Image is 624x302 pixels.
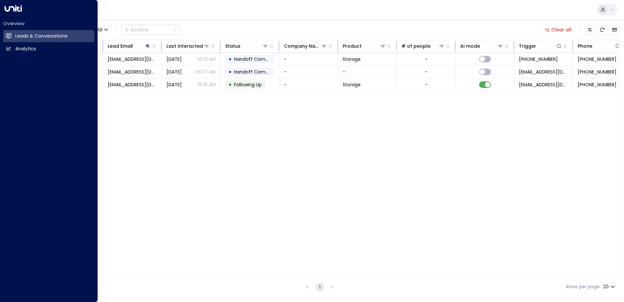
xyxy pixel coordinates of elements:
div: AI mode [460,42,480,50]
h2: Leads & Conversations [15,33,68,40]
span: All [97,27,102,32]
div: Product [343,42,386,50]
span: Following Up [234,81,262,88]
span: Handoff Completed [234,56,280,62]
div: Status [225,42,241,50]
span: +447881337106 [578,56,616,62]
div: Button group with a nested menu [121,25,180,35]
div: • [228,54,232,65]
div: Last Interacted [166,42,203,50]
p: 06:21 AM [197,56,216,62]
div: - [425,69,428,75]
p: 05:15 AM [197,81,216,88]
div: • [228,66,232,77]
div: • [228,79,232,90]
span: leads@space-station.co.uk [519,81,568,88]
div: Trigger [519,42,536,50]
span: natalieboyadji@hotmail.com [108,81,157,88]
div: 20 [603,282,616,292]
div: # of people [401,42,430,50]
div: Phone [578,42,592,50]
span: Storage [343,56,361,62]
div: Lead Email [108,42,133,50]
a: Analytics [3,43,94,55]
button: Archived Leads [610,25,619,34]
p: 06:07 AM [195,69,216,75]
span: Yesterday [166,69,182,75]
h2: Analytics [15,45,36,52]
div: Trigger [519,42,562,50]
label: Rows per page: [566,283,601,290]
span: +447881337106 [519,56,558,62]
td: - [279,53,338,65]
h2: Overview [3,20,94,27]
span: natalieboyadji@hotmail.com [108,69,157,75]
div: Status [225,42,269,50]
button: Clear all [542,25,574,34]
nav: pagination navigation [303,283,336,291]
span: Yesterday [166,56,182,62]
span: Refresh [598,25,607,34]
div: - [425,56,428,62]
span: natalieboyadji@hotmail.com [108,56,157,62]
div: # of people [401,42,445,50]
div: Product [343,42,362,50]
span: natalieboyadji@hotmail.com [519,69,568,75]
td: - [279,78,338,91]
span: Aug 31, 2025 [166,81,182,88]
button: Customize [585,25,594,34]
td: - [279,66,338,78]
div: - [425,81,428,88]
td: - [338,66,397,78]
button: Actions [121,25,180,35]
span: Storage [343,81,361,88]
span: +447881337106 [578,81,616,88]
div: Phone [578,42,621,50]
div: Last Interacted [166,42,210,50]
div: Company Name [284,42,327,50]
button: page 1 [316,283,324,291]
a: Leads & Conversations [3,30,94,42]
div: Lead Email [108,42,151,50]
span: +447881337106 [578,69,616,75]
div: AI mode [460,42,504,50]
div: Actions [124,27,148,33]
span: Handoff Completed [234,69,280,75]
div: Company Name [284,42,321,50]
